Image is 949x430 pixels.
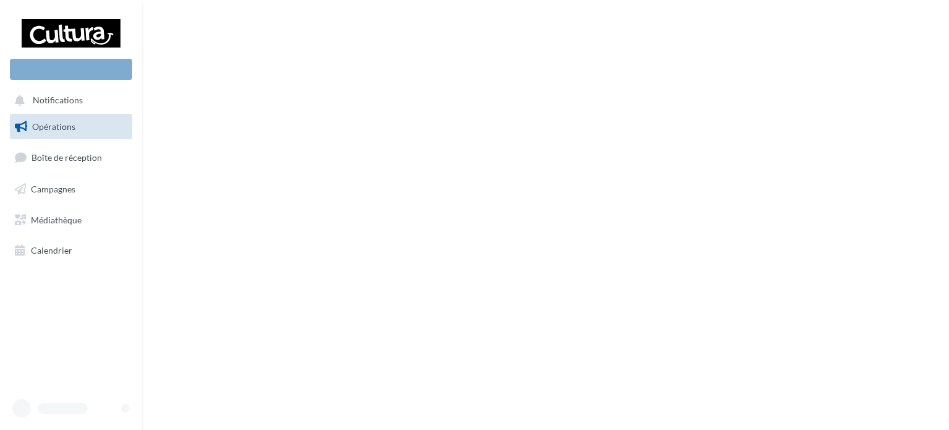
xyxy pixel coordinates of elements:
a: Boîte de réception [7,144,135,171]
span: Notifications [33,95,83,106]
span: Opérations [32,121,75,132]
span: Médiathèque [31,214,82,225]
a: Calendrier [7,238,135,264]
span: Calendrier [31,245,72,256]
div: Nouvelle campagne [10,59,132,80]
span: Campagnes [31,184,75,194]
a: Opérations [7,114,135,140]
span: Boîte de réception [32,152,102,163]
a: Médiathèque [7,207,135,233]
a: Campagnes [7,176,135,202]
